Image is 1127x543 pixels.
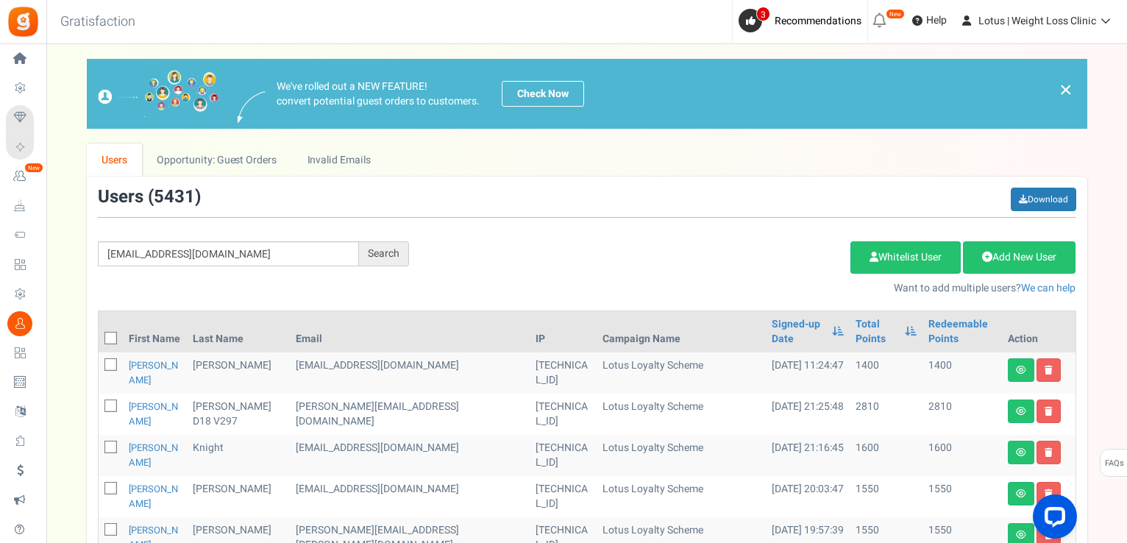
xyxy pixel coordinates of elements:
[98,70,219,118] img: images
[502,81,584,107] a: Check Now
[290,476,530,517] td: customer
[129,400,178,428] a: [PERSON_NAME]
[98,241,359,266] input: Search by email or name
[187,311,290,352] th: Last Name
[1059,81,1073,99] a: ×
[597,435,766,476] td: Lotus Loyalty Scheme
[850,476,922,517] td: 1550
[530,352,597,394] td: [TECHNICAL_ID]
[922,394,1002,435] td: 2810
[739,9,867,32] a: 3 Recommendations
[766,394,850,435] td: [DATE] 21:25:48
[597,352,766,394] td: Lotus Loyalty Scheme
[98,188,201,207] h3: Users ( )
[922,352,1002,394] td: 1400
[1011,188,1076,211] a: Download
[850,352,922,394] td: 1400
[129,441,178,469] a: [PERSON_NAME]
[1045,407,1053,416] i: Delete user
[922,435,1002,476] td: 1600
[1021,280,1076,296] a: We can help
[856,317,897,347] a: Total Points
[850,435,922,476] td: 1600
[1045,366,1053,375] i: Delete user
[766,435,850,476] td: [DATE] 21:16:45
[530,311,597,352] th: IP
[1002,311,1076,352] th: Action
[775,13,861,29] span: Recommendations
[129,482,178,511] a: [PERSON_NAME]
[290,352,530,394] td: customer
[187,435,290,476] td: Knight
[187,352,290,394] td: [PERSON_NAME]
[129,358,178,387] a: [PERSON_NAME]
[24,163,43,173] em: New
[187,394,290,435] td: [PERSON_NAME] D18 V297
[928,317,996,347] a: Redeemable Points
[1016,530,1026,539] i: View details
[87,143,143,177] a: Users
[597,394,766,435] td: Lotus Loyalty Scheme
[922,476,1002,517] td: 1550
[850,241,961,274] a: Whitelist User
[431,281,1076,296] p: Want to add multiple users?
[6,164,40,189] a: New
[530,394,597,435] td: [TECHNICAL_ID]
[766,352,850,394] td: [DATE] 11:24:47
[1045,448,1053,457] i: Delete user
[7,5,40,38] img: Gratisfaction
[530,435,597,476] td: [TECHNICAL_ID]
[906,9,953,32] a: Help
[290,394,530,435] td: customer
[290,311,530,352] th: Email
[238,91,266,123] img: images
[1104,450,1124,478] span: FAQs
[963,241,1076,274] a: Add New User
[44,7,152,37] h3: Gratisfaction
[1016,489,1026,498] i: View details
[290,435,530,476] td: customer
[123,311,188,352] th: First Name
[154,184,195,210] span: 5431
[1016,407,1026,416] i: View details
[1016,448,1026,457] i: View details
[766,476,850,517] td: [DATE] 20:03:47
[597,476,766,517] td: Lotus Loyalty Scheme
[597,311,766,352] th: Campaign Name
[187,476,290,517] td: [PERSON_NAME]
[756,7,770,21] span: 3
[886,9,905,19] em: New
[277,79,480,109] p: We've rolled out a NEW FEATURE! convert potential guest orders to customers.
[978,13,1096,29] span: Lotus | Weight Loss Clinic
[922,13,947,28] span: Help
[1016,366,1026,375] i: View details
[292,143,385,177] a: Invalid Emails
[530,476,597,517] td: [TECHNICAL_ID]
[142,143,291,177] a: Opportunity: Guest Orders
[359,241,409,266] div: Search
[850,394,922,435] td: 2810
[772,317,825,347] a: Signed-up Date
